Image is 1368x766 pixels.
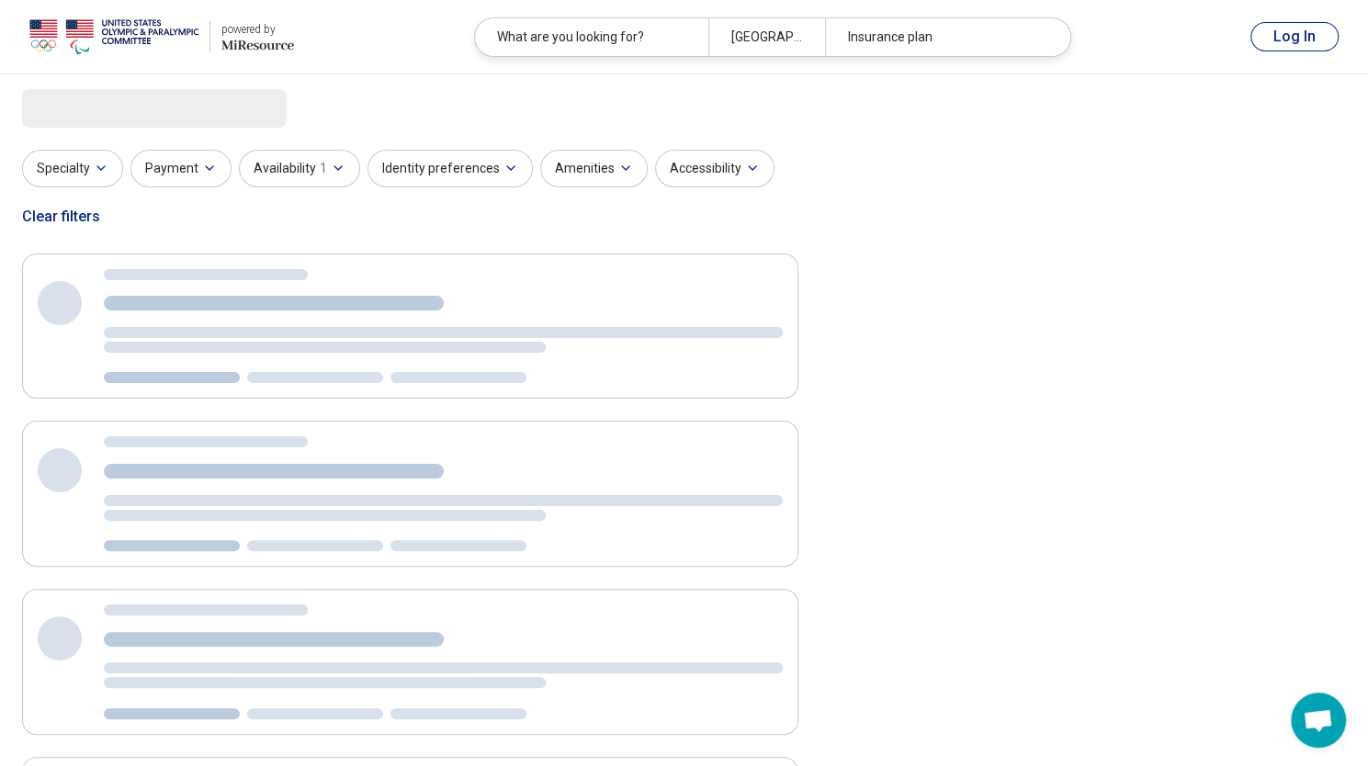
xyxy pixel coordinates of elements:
button: Availability1 [239,150,360,187]
img: USOPC [29,15,198,59]
button: Amenities [540,150,648,187]
button: Identity preferences [367,150,533,187]
div: Clear filters [22,195,100,239]
div: Insurance plan [825,18,1058,56]
button: Specialty [22,150,123,187]
a: USOPCpowered by [29,15,294,59]
span: Loading... [22,89,176,126]
button: Payment [130,150,232,187]
div: What are you looking for? [475,18,708,56]
a: Open chat [1291,693,1346,748]
button: Accessibility [655,150,774,187]
div: [GEOGRAPHIC_DATA], [GEOGRAPHIC_DATA] [708,18,825,56]
button: Log In [1250,22,1339,51]
span: 1 [320,159,327,178]
div: powered by [221,21,294,38]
